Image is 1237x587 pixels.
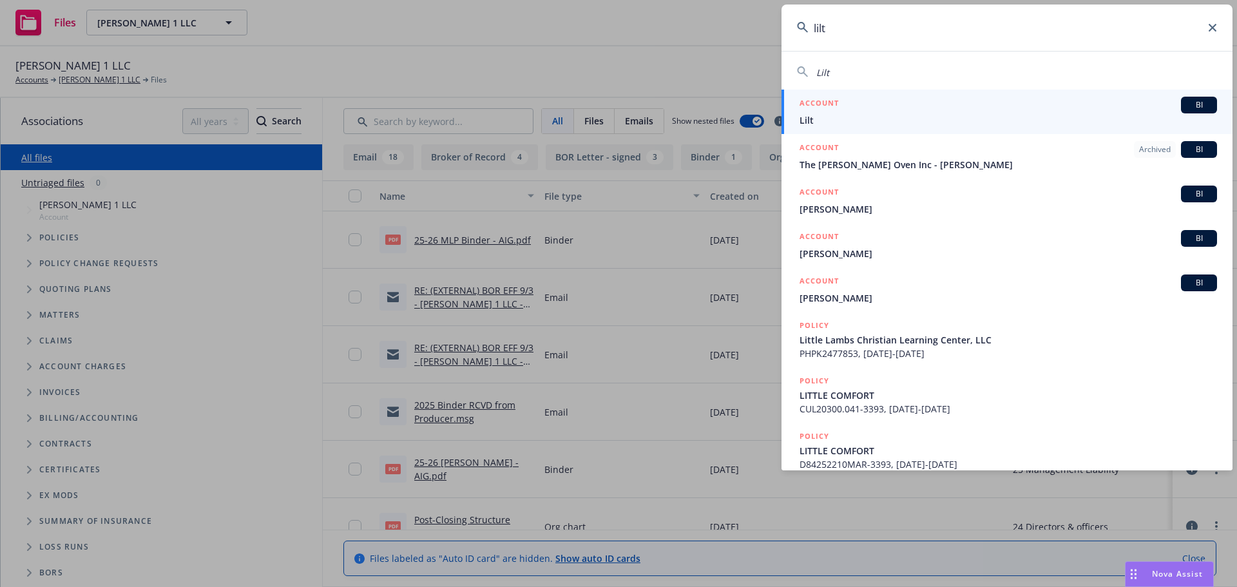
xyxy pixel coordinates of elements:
[782,223,1232,267] a: ACCOUNTBI[PERSON_NAME]
[800,202,1217,216] span: [PERSON_NAME]
[782,90,1232,134] a: ACCOUNTBILilt
[1186,144,1212,155] span: BI
[1186,99,1212,111] span: BI
[800,274,839,290] h5: ACCOUNT
[800,389,1217,402] span: LITTLE COMFORT
[782,178,1232,223] a: ACCOUNTBI[PERSON_NAME]
[1125,561,1214,587] button: Nova Assist
[800,457,1217,471] span: D84252210MAR-3393, [DATE]-[DATE]
[800,374,829,387] h5: POLICY
[1186,233,1212,244] span: BI
[1186,277,1212,289] span: BI
[800,402,1217,416] span: CUL20300.041-3393, [DATE]-[DATE]
[800,141,839,157] h5: ACCOUNT
[800,97,839,112] h5: ACCOUNT
[800,113,1217,127] span: Lilt
[800,186,839,201] h5: ACCOUNT
[800,247,1217,260] span: [PERSON_NAME]
[800,444,1217,457] span: LITTLE COMFORT
[782,5,1232,51] input: Search...
[800,333,1217,347] span: Little Lambs Christian Learning Center, LLC
[782,312,1232,367] a: POLICYLittle Lambs Christian Learning Center, LLCPHPK2477853, [DATE]-[DATE]
[782,134,1232,178] a: ACCOUNTArchivedBIThe [PERSON_NAME] Oven Inc - [PERSON_NAME]
[1186,188,1212,200] span: BI
[800,291,1217,305] span: [PERSON_NAME]
[782,267,1232,312] a: ACCOUNTBI[PERSON_NAME]
[800,230,839,245] h5: ACCOUNT
[800,430,829,443] h5: POLICY
[782,423,1232,478] a: POLICYLITTLE COMFORTD84252210MAR-3393, [DATE]-[DATE]
[800,158,1217,171] span: The [PERSON_NAME] Oven Inc - [PERSON_NAME]
[816,66,829,79] span: Lilt
[1152,568,1203,579] span: Nova Assist
[1139,144,1171,155] span: Archived
[782,367,1232,423] a: POLICYLITTLE COMFORTCUL20300.041-3393, [DATE]-[DATE]
[800,347,1217,360] span: PHPK2477853, [DATE]-[DATE]
[1126,562,1142,586] div: Drag to move
[800,319,829,332] h5: POLICY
